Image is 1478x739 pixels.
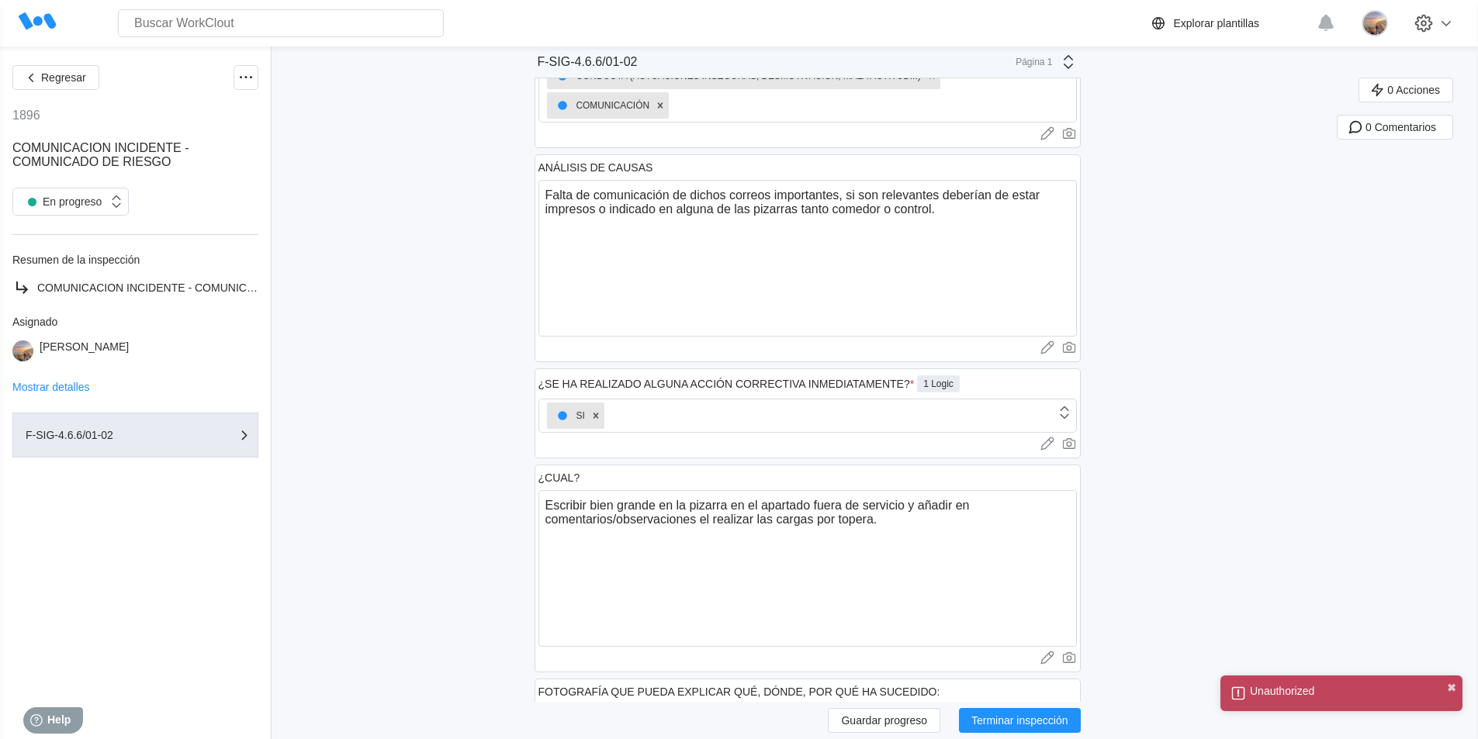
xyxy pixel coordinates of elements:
div: 1 Logic [917,375,960,392]
button: Mostrar detalles [12,382,90,392]
textarea: Falta de comunicación de dichos correos importantes, si son relevantes deberían de estar impresos... [538,180,1077,337]
div: Explorar plantillas [1174,17,1260,29]
textarea: Escribir bien grande en la pizarra en el apartado fuera de servicio y añadir en comentarios/obser... [538,490,1077,647]
div: Resumen de la inspección [12,254,258,266]
a: COMUNICACION INCIDENTE - COMUNICADO DE RIESGO [12,278,258,297]
div: Unauthorized [1250,685,1314,697]
button: 0 Comentarios [1337,115,1453,140]
span: Guardar progreso [841,715,927,726]
div: ANÁLISIS DE CAUSAS [538,161,653,174]
div: En progreso [21,191,102,212]
button: Regresar [12,65,99,90]
span: 0 Comentarios [1366,122,1436,133]
img: 0f68b16a-55cd-4221-bebc-412466ceb291.jpg [12,340,33,361]
a: Explorar plantillas [1149,14,1310,33]
button: F-SIG-4.6.6/01-02 [12,413,258,458]
input: Buscar WorkClout [118,9,444,37]
button: Guardar progreso [828,708,940,733]
span: Regresar [41,72,86,83]
div: ¿CUAL? [538,471,580,484]
div: COMUNICACIÓN [552,95,649,116]
div: SI [552,405,585,426]
div: Asignado [12,316,258,328]
span: COMUNICACION INCIDENTE - COMUNICADO DE RIESGO [12,141,189,168]
span: 0 Acciones [1387,85,1440,95]
span: Terminar inspección [971,715,1068,726]
div: F-SIG-4.6.6/01-02 [538,55,638,69]
button: Terminar inspección [959,708,1081,733]
div: FOTOGRAFÍA QUE PUEDA EXPLICAR QUÉ, DÓNDE, POR QUÉ HA SUCEDIDO: [538,685,940,698]
div: [PERSON_NAME] [40,340,129,361]
span: COMUNICACION INCIDENTE - COMUNICADO DE RIESGO [37,281,334,294]
button: 0 Acciones [1359,78,1453,102]
button: close [1447,682,1456,694]
div: ¿SE HA REALIZADO ALGUNA ACCIÓN CORRECTIVA INMEDIATAMENTE? [538,378,915,390]
div: Página 1 [1014,57,1053,67]
div: F-SIG-4.6.6/01-02 [26,430,181,440]
img: 0f68b16a-55cd-4221-bebc-412466ceb291.jpg [1362,10,1388,36]
div: 1896 [12,109,40,123]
